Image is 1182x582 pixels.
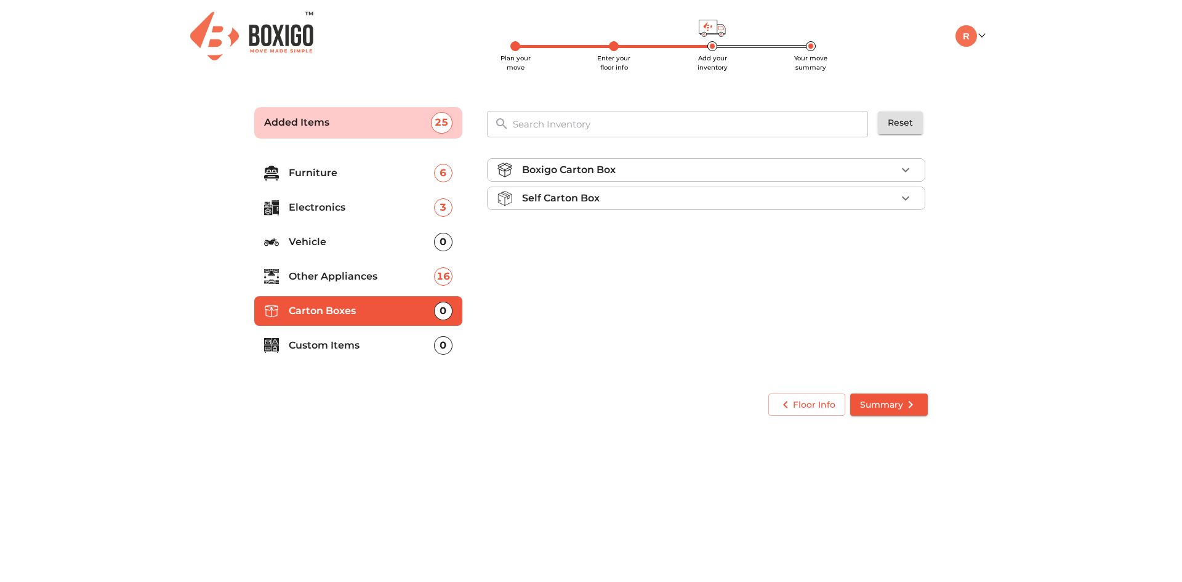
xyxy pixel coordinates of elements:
p: Vehicle [289,235,434,249]
div: 0 [434,302,452,320]
div: 6 [434,164,452,182]
img: boxigo_carton_box [497,163,512,177]
span: Plan your move [501,54,531,71]
p: Other Appliances [289,269,434,284]
span: Floor Info [778,397,835,413]
div: 16 [434,267,452,286]
span: Your move summary [794,54,827,71]
img: Boxigo [190,12,313,60]
div: 0 [434,336,452,355]
button: Floor Info [768,394,845,416]
p: Self Carton Box [522,191,600,206]
span: Add your inventory [698,54,728,71]
div: 25 [431,112,452,134]
p: Furniture [289,166,434,180]
span: Enter your floor info [597,54,630,71]
input: Search Inventory [505,111,877,137]
p: Boxigo Carton Box [522,163,616,177]
div: 3 [434,198,452,217]
button: Summary [850,394,928,416]
button: Reset [878,111,923,134]
p: Electronics [289,200,434,215]
div: 0 [434,233,452,251]
span: Reset [888,115,913,131]
p: Carton Boxes [289,304,434,318]
img: self_carton_box [497,191,512,206]
span: Summary [860,397,918,413]
p: Custom Items [289,338,434,353]
p: Added Items [264,115,431,130]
